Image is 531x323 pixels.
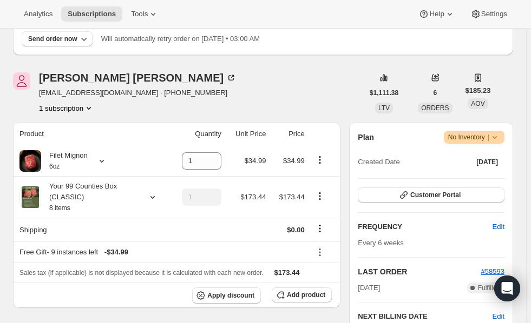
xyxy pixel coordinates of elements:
[61,6,122,22] button: Subscriptions
[41,181,139,213] div: Your 99 Counties Box (CLASSIC)
[370,89,398,97] span: $1,111.38
[283,157,305,165] span: $34.99
[464,6,514,22] button: Settings
[272,287,332,302] button: Add product
[269,122,307,146] th: Price
[287,291,325,299] span: Add product
[470,154,504,170] button: [DATE]
[358,221,492,232] h2: FREQUENCY
[68,10,116,18] span: Subscriptions
[412,6,461,22] button: Help
[279,193,305,201] span: $173.44
[429,10,444,18] span: Help
[410,191,461,199] span: Customer Portal
[486,218,511,235] button: Edit
[28,35,77,43] div: Send order now
[427,85,444,100] button: 6
[240,193,266,201] span: $173.44
[101,33,260,44] p: Will automatically retry order on [DATE] • 03:00 AM
[192,287,261,304] button: Apply discount
[49,204,70,212] small: 8 items
[448,132,500,143] span: No Inventory
[22,31,93,46] button: Send order now
[494,275,520,301] div: Open Intercom Messenger
[488,133,489,142] span: |
[245,157,266,165] span: $34.99
[493,221,504,232] span: Edit
[358,239,404,247] span: Every 6 weeks
[124,6,165,22] button: Tools
[311,154,329,166] button: Product actions
[39,103,94,113] button: Product actions
[19,150,41,172] img: product img
[476,158,498,166] span: [DATE]
[41,150,88,172] div: Filet Mignon
[17,6,59,22] button: Analytics
[13,72,30,90] span: Tara Lundgren
[478,284,500,292] span: Fulfilled
[493,311,504,322] button: Edit
[131,10,148,18] span: Tools
[363,85,405,100] button: $1,111.38
[434,89,437,97] span: 6
[481,266,504,277] button: #58593
[421,104,449,112] span: ORDERS
[358,282,380,293] span: [DATE]
[19,269,264,277] span: Sales tax (if applicable) is not displayed because it is calculated with each new order.
[39,72,237,83] div: [PERSON_NAME] [PERSON_NAME]
[13,218,169,241] th: Shipping
[49,163,60,170] small: 6oz
[481,10,507,18] span: Settings
[13,122,169,146] th: Product
[358,311,492,322] h2: NEXT BILLING DATE
[358,187,504,203] button: Customer Portal
[24,10,53,18] span: Analytics
[39,88,237,98] span: [EMAIL_ADDRESS][DOMAIN_NAME] · [PHONE_NUMBER]
[378,104,390,112] span: LTV
[466,85,491,96] span: $185.23
[104,247,128,258] span: - $34.99
[471,100,484,107] span: AOV
[207,291,254,300] span: Apply discount
[19,247,305,258] div: Free Gift - 9 instances left
[311,190,329,202] button: Product actions
[311,223,329,234] button: Shipping actions
[225,122,270,146] th: Unit Price
[274,268,300,277] span: $173.44
[169,122,225,146] th: Quantity
[358,266,481,277] h2: LAST ORDER
[481,267,504,275] a: #58593
[358,132,374,143] h2: Plan
[358,157,399,167] span: Created Date
[287,226,305,234] span: $0.00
